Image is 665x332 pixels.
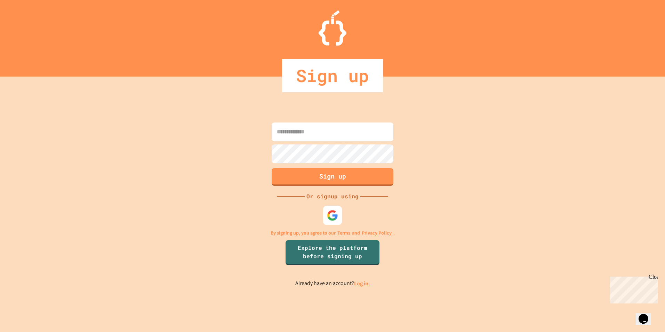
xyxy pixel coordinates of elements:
p: Already have an account? [295,279,370,288]
iframe: chat widget [636,304,658,325]
a: Log in. [354,280,370,287]
img: google-icon.svg [327,210,338,221]
div: Chat with us now!Close [3,3,48,44]
div: Or signup using [305,192,360,200]
a: Terms [337,229,350,237]
iframe: chat widget [607,274,658,303]
div: Sign up [282,59,383,92]
button: Sign up [272,168,393,186]
a: Privacy Policy [362,229,392,237]
a: Explore the platform before signing up [286,240,379,265]
img: Logo.svg [319,10,346,46]
p: By signing up, you agree to our and . [271,229,395,237]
